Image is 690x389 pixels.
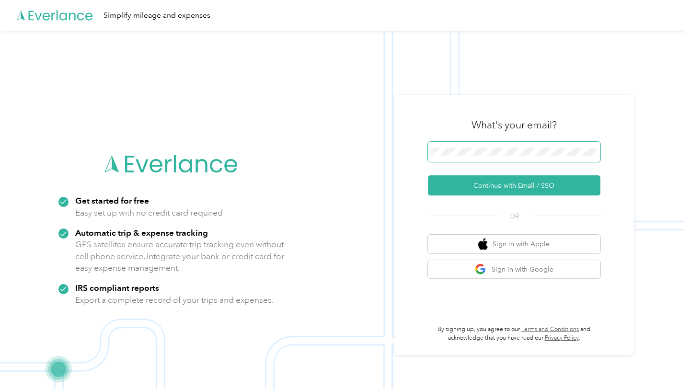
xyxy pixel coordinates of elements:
[428,325,600,342] p: By signing up, you agree to our and acknowledge that you have read our .
[75,239,285,274] p: GPS satellites ensure accurate trip tracking even without cell phone service. Integrate your bank...
[75,207,223,219] p: Easy set up with no credit card required
[428,235,600,253] button: apple logoSign in with Apple
[75,195,149,206] strong: Get started for free
[428,175,600,195] button: Continue with Email / SSO
[475,263,487,275] img: google logo
[545,334,579,342] a: Privacy Policy
[521,326,579,333] a: Terms and Conditions
[103,10,210,22] div: Simplify mileage and expenses
[75,228,208,238] strong: Automatic trip & expense tracking
[75,294,274,306] p: Export a complete record of your trips and expenses.
[497,211,531,221] span: OR
[428,260,600,279] button: google logoSign in with Google
[75,283,159,293] strong: IRS compliant reports
[478,238,488,250] img: apple logo
[471,118,557,132] h3: What's your email?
